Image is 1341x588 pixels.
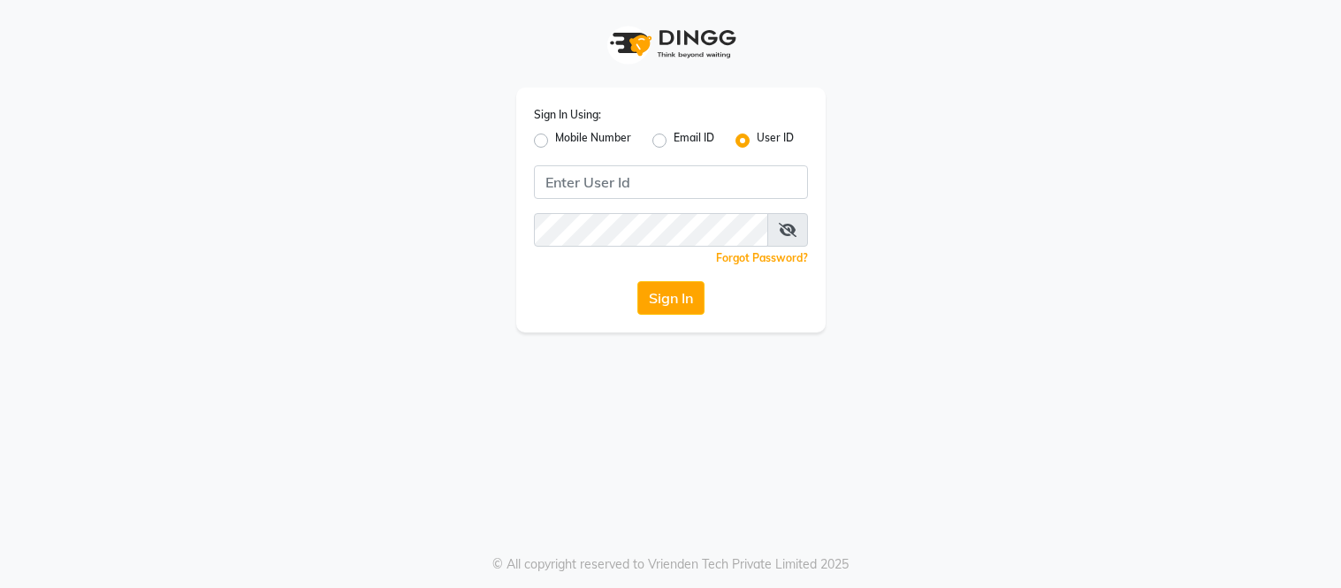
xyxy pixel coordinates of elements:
img: logo1.svg [600,18,742,70]
label: Mobile Number [555,130,631,151]
a: Forgot Password? [716,251,808,264]
input: Username [534,213,768,247]
input: Username [534,165,808,199]
label: User ID [757,130,794,151]
label: Email ID [674,130,714,151]
label: Sign In Using: [534,107,601,123]
button: Sign In [637,281,705,315]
